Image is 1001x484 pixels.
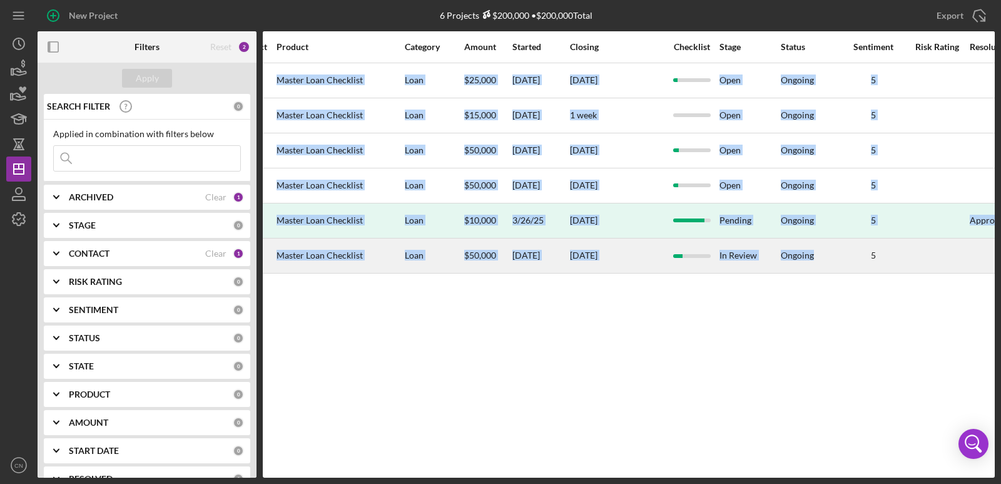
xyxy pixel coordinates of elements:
div: Ongoing [781,215,814,225]
div: Started [512,42,569,52]
b: SENTIMENT [69,305,118,315]
div: Stage [719,42,780,52]
span: $50,000 [464,250,496,260]
div: Category [405,42,463,52]
div: Reset [210,42,231,52]
div: [DATE] [512,169,569,202]
span: $15,000 [464,110,496,120]
div: 5 [842,145,905,155]
div: Master Loan Checklist [277,204,402,237]
button: CN [6,453,31,478]
div: $10,000 [464,204,511,237]
div: [DATE] [512,99,569,132]
div: Export [937,3,963,28]
div: $200,000 [479,10,529,21]
div: 0 [233,276,244,287]
div: Ongoing [781,110,814,120]
div: Loan [405,169,463,202]
button: Export [924,3,995,28]
div: Ongoing [781,145,814,155]
div: Checklist [665,42,718,52]
div: 0 [233,361,244,372]
div: Apply [136,69,159,88]
div: 0 [233,101,244,112]
div: Ongoing [781,250,814,260]
div: 6 Projects • $200,000 Total [440,10,592,21]
div: In Review [719,239,780,272]
b: AMOUNT [69,418,108,428]
div: Product [277,42,402,52]
div: Ongoing [781,75,814,85]
div: 3/26/25 [512,204,569,237]
div: Clear [205,192,226,202]
div: [DATE] [512,239,569,272]
div: [DATE] [512,64,569,97]
div: 5 [842,180,905,190]
div: Open [719,99,780,132]
div: 0 [233,445,244,456]
div: Master Loan Checklist [277,134,402,167]
div: 0 [233,304,244,316]
time: 1 week [570,110,597,120]
b: START DATE [69,446,119,456]
div: 5 [842,110,905,120]
div: Closing [570,42,664,52]
div: Loan [405,239,463,272]
div: Risk Rating [906,42,968,52]
b: PRODUCT [69,389,110,399]
div: 1 [233,192,244,203]
span: $25,000 [464,75,496,85]
b: Filters [135,42,160,52]
div: 5 [842,250,905,260]
time: [DATE] [570,145,597,155]
div: Master Loan Checklist [277,64,402,97]
div: Loan [405,99,463,132]
div: Master Loan Checklist [277,169,402,202]
span: $50,000 [464,180,496,190]
div: Master Loan Checklist [277,99,402,132]
div: 0 [233,417,244,428]
div: [DATE] [512,134,569,167]
div: 0 [233,220,244,231]
b: ARCHIVED [69,192,113,202]
time: [DATE] [570,180,597,190]
div: Pending [719,204,780,237]
button: Apply [122,69,172,88]
div: Open [719,64,780,97]
div: 2 [238,41,250,53]
time: [DATE] [570,75,597,85]
div: [DATE] [570,215,597,225]
div: 5 [842,215,905,225]
b: CONTACT [69,249,109,259]
div: Ongoing [781,180,814,190]
div: Sentiment [842,42,905,52]
div: Clear [205,249,226,259]
div: Loan [405,64,463,97]
b: STATE [69,361,94,371]
div: Open [719,134,780,167]
b: RESOLVED [69,474,113,484]
div: Master Loan Checklist [277,239,402,272]
div: New Project [69,3,118,28]
div: 0 [233,389,244,400]
text: CN [14,462,23,469]
div: Open Intercom Messenger [958,429,988,459]
button: New Project [38,3,130,28]
div: Applied in combination with filters below [53,129,241,139]
b: SEARCH FILTER [47,101,110,111]
time: [DATE] [570,250,597,260]
div: Open [719,169,780,202]
div: Amount [464,42,511,52]
b: STATUS [69,333,100,343]
b: RISK RATING [69,277,122,287]
span: $50,000 [464,145,496,155]
div: Loan [405,134,463,167]
div: Status [781,42,841,52]
div: 0 [233,332,244,344]
div: 5 [842,75,905,85]
b: STAGE [69,220,96,230]
div: Loan [405,204,463,237]
div: 1 [233,248,244,259]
